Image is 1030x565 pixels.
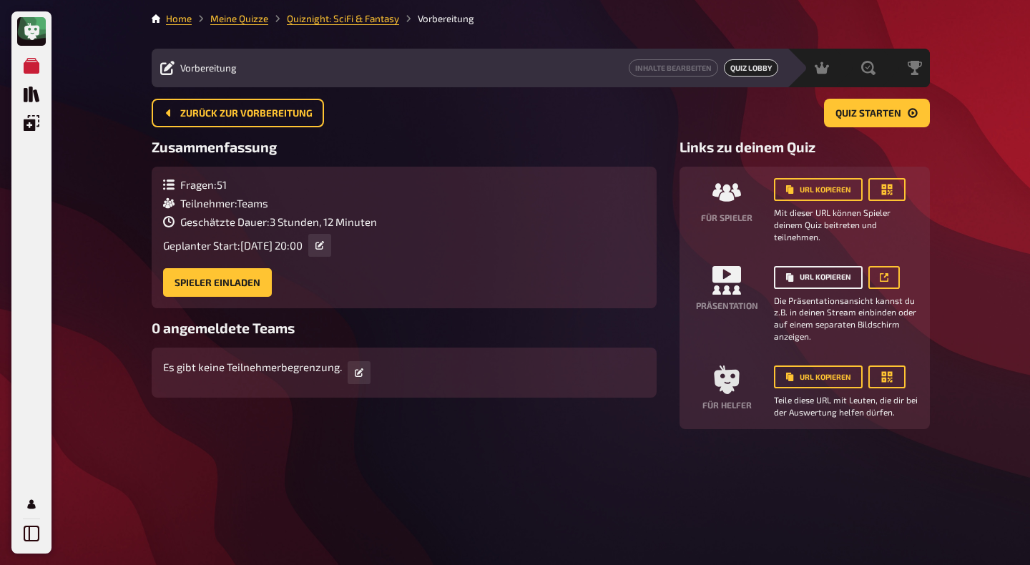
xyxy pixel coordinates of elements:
li: Quiznight: SciFi & Fantasy [268,11,399,26]
div: Fragen : 51 [163,178,377,191]
a: Quiznight: SciFi & Fantasy [287,13,399,24]
h3: Links zu deinem Quiz [680,139,930,155]
span: Quiz starten [835,109,901,119]
p: Es gibt keine Teilnehmerbegrenzung. [163,359,342,375]
a: Quiz Sammlung [17,80,46,109]
button: URL kopieren [774,178,863,201]
span: Vorbereitung [180,62,237,74]
button: URL kopieren [774,365,863,388]
button: URL kopieren [774,266,863,289]
h3: Zusammenfassung [152,139,657,155]
span: Geschätzte Dauer : 3 Stunden, 12 Minuten [180,215,377,228]
span: Quiz Lobby [724,59,778,77]
button: Zurück zur Vorbereitung [152,99,324,127]
small: Mit dieser URL können Spieler deinem Quiz beitreten und teilnehmen. [774,207,918,242]
a: Inhalte Bearbeiten [629,59,718,77]
a: Mein Konto [17,490,46,519]
h3: 0 angemeldete Teams [152,320,657,336]
a: Meine Quizze [210,13,268,24]
h4: Für Helfer [702,400,752,410]
small: Die Präsentationsansicht kannst du z.B. in deinen Stream einbinden oder auf einem separaten Bilds... [774,295,918,343]
span: Zurück zur Vorbereitung [180,109,313,119]
span: Teilnehmer : Teams [180,197,268,210]
h4: Für Spieler [701,212,752,222]
a: Meine Quizze [17,51,46,80]
li: Home [166,11,192,26]
h4: Präsentation [696,300,758,310]
a: Einblendungen [17,109,46,137]
li: Vorbereitung [399,11,474,26]
a: Home [166,13,192,24]
small: Teile diese URL mit Leuten, die dir bei der Auswertung helfen dürfen. [774,394,918,418]
button: Quiz starten [824,99,930,127]
button: Spieler einladen [163,268,272,297]
li: Meine Quizze [192,11,268,26]
div: Geplanter Start : [DATE] 20:00 [163,234,377,257]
